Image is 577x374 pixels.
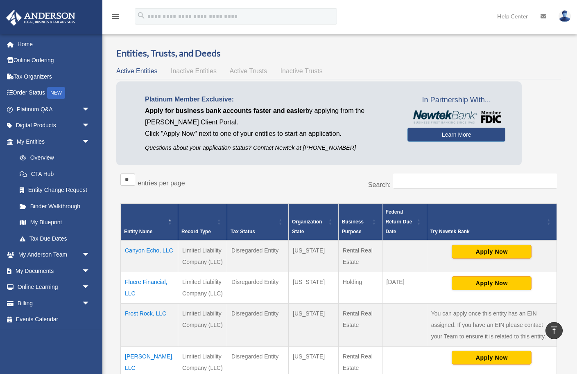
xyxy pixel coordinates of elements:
a: vertical_align_top [545,322,563,339]
th: Try Newtek Bank : Activate to sort [427,204,557,241]
h3: Entities, Trusts, and Deeds [116,47,561,60]
label: Search: [368,181,391,188]
td: [US_STATE] [289,272,339,304]
span: In Partnership With... [407,94,505,107]
a: menu [111,14,120,21]
button: Apply Now [452,351,532,365]
span: arrow_drop_down [82,247,98,264]
a: Tax Due Dates [11,230,98,247]
td: Disregarded Entity [227,240,289,272]
a: Entity Change Request [11,182,98,198]
span: Tax Status [231,229,255,234]
i: menu [111,11,120,21]
a: Billingarrow_drop_down [6,295,102,311]
td: [US_STATE] [289,304,339,347]
span: arrow_drop_down [82,117,98,134]
p: Click "Apply Now" next to one of your entities to start an application. [145,128,395,140]
a: My Entitiesarrow_drop_down [6,133,98,150]
td: Limited Liability Company (LLC) [178,240,227,272]
img: NewtekBankLogoSM.png [412,110,501,124]
span: arrow_drop_down [82,263,98,279]
i: vertical_align_top [549,325,559,335]
a: Overview [11,150,94,166]
th: Business Purpose: Activate to sort [338,204,382,241]
a: Home [6,36,102,52]
span: Active Entities [116,68,157,74]
span: arrow_drop_down [82,101,98,118]
span: arrow_drop_down [82,295,98,312]
a: My Anderson Teamarrow_drop_down [6,247,102,263]
td: Limited Liability Company (LLC) [178,272,227,304]
th: Tax Status: Activate to sort [227,204,289,241]
a: My Documentsarrow_drop_down [6,263,102,279]
td: Holding [338,272,382,304]
a: Platinum Q&Aarrow_drop_down [6,101,102,117]
th: Record Type: Activate to sort [178,204,227,241]
div: Try Newtek Bank [430,227,544,237]
a: Tax Organizers [6,68,102,85]
th: Organization State: Activate to sort [289,204,339,241]
a: Events Calendar [6,311,102,328]
span: arrow_drop_down [82,133,98,150]
td: Canyon Echo, LLC [121,240,178,272]
a: Digital Productsarrow_drop_down [6,117,102,134]
td: [DATE] [382,272,427,304]
td: Fluere Financial, LLC [121,272,178,304]
td: [US_STATE] [289,240,339,272]
img: User Pic [559,10,571,22]
span: Federal Return Due Date [386,209,412,234]
a: Binder Walkthrough [11,198,98,214]
a: Online Learningarrow_drop_down [6,279,102,295]
span: Inactive Trusts [281,68,323,74]
td: Disregarded Entity [227,304,289,347]
p: by applying from the [PERSON_NAME] Client Portal. [145,105,395,128]
span: Inactive Entities [171,68,217,74]
td: Rental Real Estate [338,240,382,272]
button: Apply Now [452,276,532,290]
td: Frost Rock, LLC [121,304,178,347]
td: Rental Real Estate [338,304,382,347]
i: search [137,11,146,20]
span: Apply for business bank accounts faster and easier [145,107,305,114]
div: NEW [47,87,65,99]
span: Record Type [181,229,211,234]
th: Entity Name: Activate to invert sorting [121,204,178,241]
span: Active Trusts [230,68,267,74]
img: Anderson Advisors Platinum Portal [4,10,78,26]
a: Online Ordering [6,52,102,69]
span: Entity Name [124,229,152,234]
p: Platinum Member Exclusive: [145,94,395,105]
button: Apply Now [452,245,532,259]
label: entries per page [138,180,185,187]
span: Business Purpose [342,219,364,234]
a: Order StatusNEW [6,85,102,101]
td: Disregarded Entity [227,272,289,304]
td: Limited Liability Company (LLC) [178,304,227,347]
span: arrow_drop_down [82,279,98,296]
a: My Blueprint [11,214,98,231]
th: Federal Return Due Date: Activate to sort [382,204,427,241]
td: You can apply once this entity has an EIN assigned. If you have an EIN please contact your Team t... [427,304,557,347]
a: CTA Hub [11,166,98,182]
span: Organization State [292,219,322,234]
p: Questions about your application status? Contact Newtek at [PHONE_NUMBER] [145,143,395,153]
a: Learn More [407,128,505,142]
